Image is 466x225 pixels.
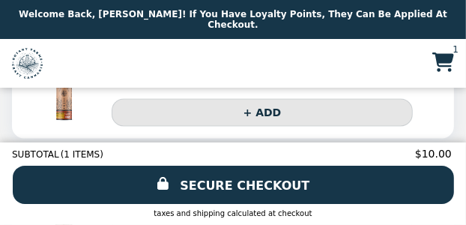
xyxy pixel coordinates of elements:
a: SECURE CHECKOUT [13,166,454,204]
button: + ADD [112,99,413,127]
img: Brand Logo [12,48,43,79]
span: $10.00 [415,148,454,160]
span: SUBTOTAL [12,149,61,160]
p: Welcome Back, [PERSON_NAME]! If you have Loyalty Points, they can be applied at checkout. [19,9,447,30]
span: ( 1 ITEMS ) [61,149,103,160]
div: Taxes and Shipping calculated at checkout [12,209,454,217]
span: 1 [453,45,459,54]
